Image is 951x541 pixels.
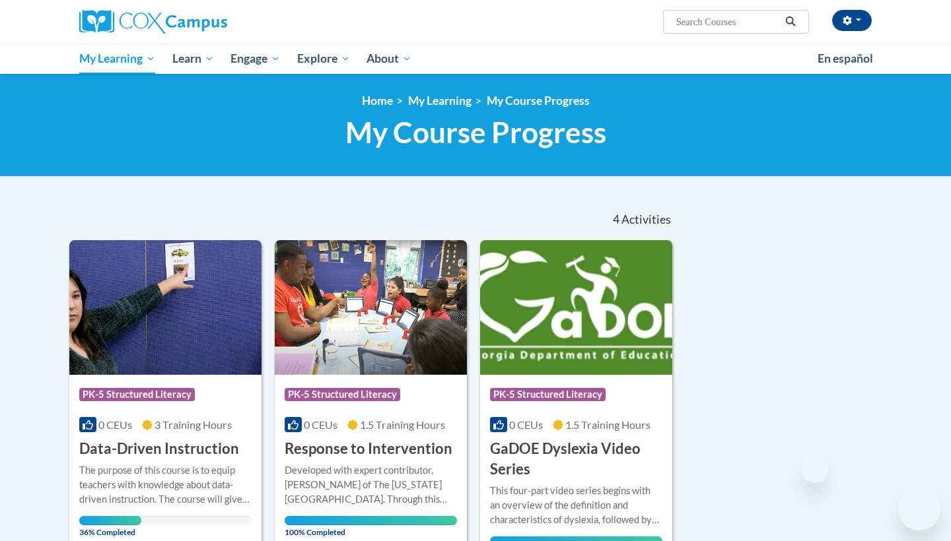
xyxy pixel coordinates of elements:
[285,463,457,507] div: Developed with expert contributor, [PERSON_NAME] of The [US_STATE][GEOGRAPHIC_DATA]. Through this...
[79,516,141,537] span: 36% Completed
[781,14,800,30] button: Search
[345,115,606,150] span: My Course Progress
[362,94,393,108] a: Home
[285,516,457,537] span: 100% Completed
[480,240,672,375] img: Course Logo
[79,10,227,34] img: Cox Campus
[79,10,330,34] a: Cox Campus
[565,418,651,431] span: 1.5 Training Hours
[490,388,606,401] span: PK-5 Structured Literacy
[490,484,662,527] div: This four-part video series begins with an overview of the definition and characteristics of dysl...
[79,516,141,525] div: Your progress
[802,457,828,483] iframe: Close message
[360,418,445,431] span: 1.5 Training Hours
[79,388,195,401] span: PK-5 Structured Literacy
[304,418,337,431] span: 0 CEUs
[490,439,662,480] h3: GaDOE Dyslexia Video Series
[487,94,590,108] a: My Course Progress
[79,463,252,507] div: The purpose of this course is to equip teachers with knowledge about data-driven instruction. The...
[59,44,892,74] div: Main menu
[275,240,467,375] img: Course Logo
[79,439,239,459] h3: Data-Driven Instruction
[818,51,873,65] span: En español
[359,44,421,74] a: About
[898,488,940,530] iframe: Button to launch messaging window
[289,44,359,74] a: Explore
[155,418,232,431] span: 3 Training Hours
[79,51,155,67] span: My Learning
[621,212,671,227] span: Activities
[285,388,400,401] span: PK-5 Structured Literacy
[613,212,619,227] span: 4
[809,45,882,73] a: En español
[69,240,262,375] img: Course Logo
[230,51,280,67] span: Engage
[408,94,472,108] a: My Learning
[71,44,164,74] a: My Learning
[172,51,214,67] span: Learn
[222,44,289,74] a: Engage
[675,14,781,30] input: Search Courses
[285,516,457,525] div: Your progress
[367,51,411,67] span: About
[98,418,132,431] span: 0 CEUs
[164,44,223,74] a: Learn
[832,10,872,31] button: Account Settings
[509,418,543,431] span: 0 CEUs
[297,51,350,67] span: Explore
[285,439,452,459] h3: Response to Intervention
